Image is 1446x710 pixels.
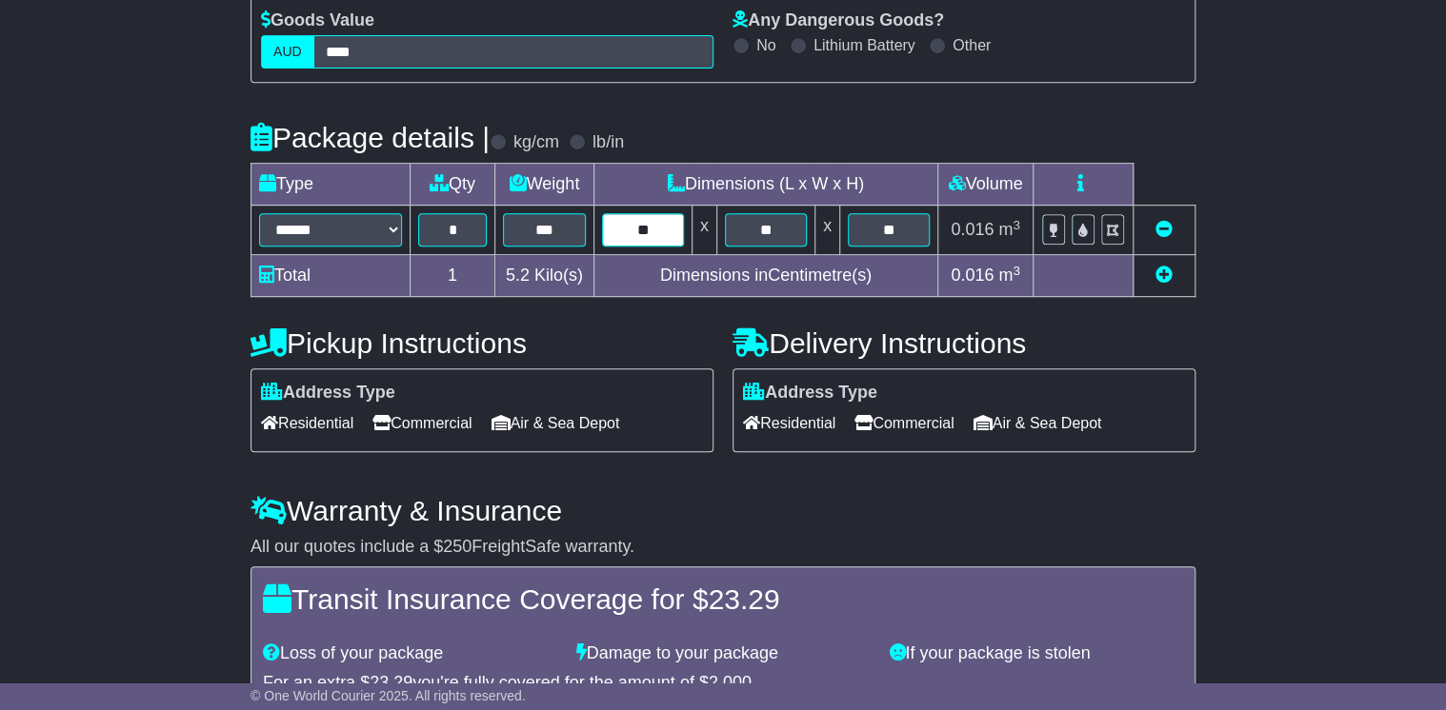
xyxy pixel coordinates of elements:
div: If your package is stolen [879,643,1193,664]
span: © One World Courier 2025. All rights reserved. [251,688,526,703]
span: 0.016 [951,220,994,239]
div: Damage to your package [567,643,880,664]
td: Qty [411,164,495,206]
div: Loss of your package [253,643,567,664]
td: x [814,206,839,255]
span: m [998,220,1020,239]
span: Commercial [372,408,472,438]
td: x [692,206,716,255]
label: lb/in [592,132,624,153]
span: 23.29 [370,673,412,692]
div: For an extra $ you're fully covered for the amount of $ . [263,673,1183,694]
span: 250 [443,537,472,556]
span: m [998,266,1020,285]
td: Weight [494,164,593,206]
label: Goods Value [261,10,374,31]
span: 23.29 [708,583,779,615]
td: Total [251,255,411,297]
label: AUD [261,35,314,69]
span: Commercial [854,408,954,438]
td: Dimensions (L x W x H) [593,164,937,206]
a: Remove this item [1155,220,1173,239]
td: Kilo(s) [494,255,593,297]
label: Any Dangerous Goods? [733,10,944,31]
h4: Transit Insurance Coverage for $ [263,583,1183,615]
label: No [756,36,775,54]
label: Lithium Battery [813,36,915,54]
h4: Delivery Instructions [733,327,1195,359]
span: 0.016 [951,266,994,285]
sup: 3 [1013,218,1020,232]
span: Residential [261,408,353,438]
h4: Pickup Instructions [251,327,713,359]
h4: Package details | [251,122,490,153]
a: Add new item [1155,266,1173,285]
td: Dimensions in Centimetre(s) [593,255,937,297]
span: 2,000 [709,673,752,692]
label: Other [953,36,991,54]
label: kg/cm [513,132,559,153]
span: Air & Sea Depot [492,408,620,438]
span: 5.2 [506,266,530,285]
span: Residential [743,408,835,438]
label: Address Type [261,383,395,404]
h4: Warranty & Insurance [251,495,1195,526]
span: Air & Sea Depot [974,408,1102,438]
td: 1 [411,255,495,297]
div: All our quotes include a $ FreightSafe warranty. [251,537,1195,558]
label: Address Type [743,383,877,404]
td: Volume [937,164,1033,206]
sup: 3 [1013,264,1020,278]
td: Type [251,164,411,206]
